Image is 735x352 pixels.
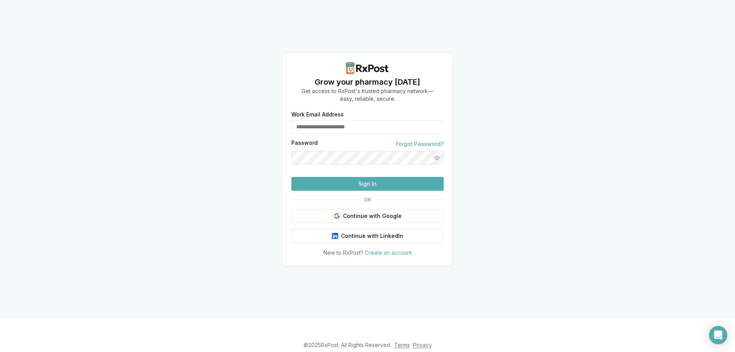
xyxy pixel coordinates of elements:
button: Continue with Google [291,209,444,223]
span: New to RxPost? [323,249,363,256]
label: Password [291,140,318,148]
p: Get access to RxPost's trusted pharmacy network— easy, reliable, secure. [302,87,433,103]
a: Privacy [413,342,432,348]
img: Google [334,213,340,219]
a: Create an account [365,249,412,256]
button: Show password [430,151,444,165]
img: LinkedIn [332,233,338,239]
span: OR [361,197,374,203]
h1: Grow your pharmacy [DATE] [302,77,433,87]
a: Forgot Password? [396,140,444,148]
label: Work Email Address [291,112,444,117]
button: Sign In [291,177,444,191]
button: Continue with LinkedIn [291,229,444,243]
div: Open Intercom Messenger [709,326,727,344]
img: RxPost Logo [343,62,392,74]
a: Terms [394,342,410,348]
